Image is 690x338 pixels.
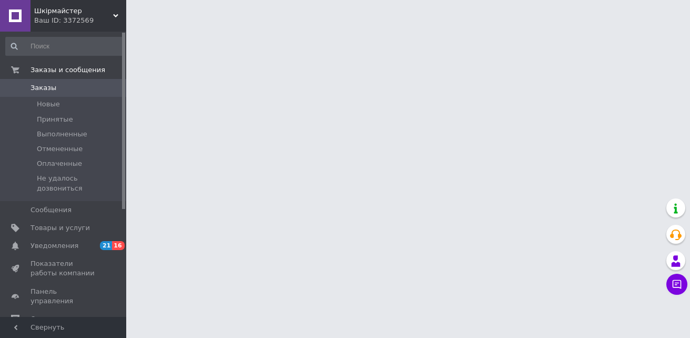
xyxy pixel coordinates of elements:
[37,174,123,193] span: Не удалось дозвониться
[34,6,113,16] span: Шкірмайстер
[5,37,124,56] input: Поиск
[37,159,82,168] span: Оплаченные
[112,241,124,250] span: 16
[37,115,73,124] span: Принятые
[100,241,112,250] span: 21
[34,16,126,25] div: Ваш ID: 3372569
[31,287,97,306] span: Панель управления
[31,259,97,278] span: Показатели работы компании
[666,274,687,295] button: Чат с покупателем
[31,314,58,324] span: Отзывы
[31,83,56,93] span: Заказы
[31,205,72,215] span: Сообщения
[37,144,83,154] span: Отмененные
[37,130,87,139] span: Выполненные
[31,65,105,75] span: Заказы и сообщения
[31,241,78,251] span: Уведомления
[37,100,60,109] span: Новые
[31,223,90,233] span: Товары и услуги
